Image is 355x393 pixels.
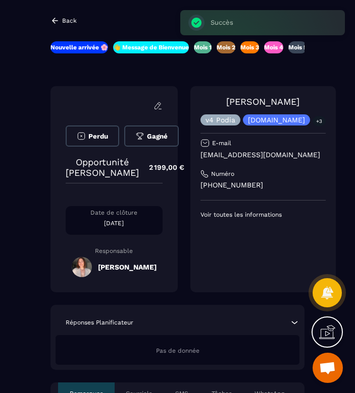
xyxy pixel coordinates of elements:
p: [PHONE_NUMBER] [200,180,326,190]
p: [EMAIL_ADDRESS][DOMAIN_NAME] [200,150,326,160]
p: +3 [313,116,326,126]
button: Gagné [124,125,179,147]
p: v4 Podia [206,116,235,123]
p: 2 199,00 € [139,158,184,177]
p: Voir toutes les informations [200,211,326,219]
p: [DATE] [66,219,163,227]
p: Date de clôture [66,209,163,217]
h5: [PERSON_NAME] [98,263,157,271]
p: E-mail [212,139,231,147]
p: Réponses Planificateur [66,318,133,326]
a: Ouvrir le chat [313,353,343,383]
p: Responsable [66,247,163,254]
span: Perdu [88,133,108,140]
button: Perdu [66,125,119,147]
span: Pas de donnée [156,347,199,354]
a: [PERSON_NAME] [226,96,299,107]
p: Opportunité [PERSON_NAME] [66,157,139,178]
p: Numéro [211,170,234,178]
p: [DOMAIN_NAME] [248,116,305,123]
span: Gagné [147,133,168,140]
